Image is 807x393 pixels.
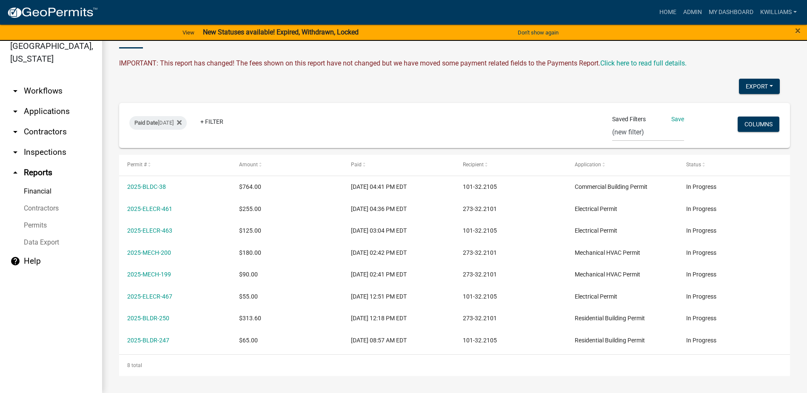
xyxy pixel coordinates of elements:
[686,315,716,322] span: In Progress
[795,26,801,36] button: Close
[203,28,359,36] strong: New Statuses available! Expired, Withdrawn, Locked
[119,58,790,68] div: IMPORTANT: This report has changed! The fees shown on this report have not changed but we have mo...
[10,256,20,266] i: help
[463,337,497,344] span: 101-32.2105
[575,293,617,300] span: Electrical Permit
[575,315,645,322] span: Residential Building Permit
[795,25,801,37] span: ×
[705,4,757,20] a: My Dashboard
[686,205,716,212] span: In Progress
[10,106,20,117] i: arrow_drop_down
[351,336,446,345] div: [DATE] 08:57 AM EDT
[239,205,261,212] span: $255.00
[10,127,20,137] i: arrow_drop_down
[129,116,187,130] div: [DATE]
[127,315,169,322] a: 2025-BLDR-250
[239,162,258,168] span: Amount
[575,227,617,234] span: Electrical Permit
[463,227,497,234] span: 101-32.2105
[463,249,497,256] span: 273-32.2101
[351,248,446,258] div: [DATE] 02:42 PM EDT
[351,270,446,279] div: [DATE] 02:41 PM EDT
[351,226,446,236] div: [DATE] 03:04 PM EDT
[351,162,362,168] span: Paid
[10,147,20,157] i: arrow_drop_down
[612,115,646,124] span: Saved Filters
[127,249,171,256] a: 2025-MECH-200
[179,26,198,40] a: View
[231,155,343,175] datatable-header-cell: Amount
[463,205,497,212] span: 273-32.2101
[127,183,166,190] a: 2025-BLDC-38
[239,293,258,300] span: $55.00
[686,227,716,234] span: In Progress
[239,315,261,322] span: $313.60
[239,271,258,278] span: $90.00
[10,168,20,178] i: arrow_drop_up
[575,337,645,344] span: Residential Building Permit
[678,155,790,175] datatable-header-cell: Status
[739,79,780,94] button: Export
[671,116,684,122] a: Save
[351,204,446,214] div: [DATE] 04:36 PM EDT
[575,271,640,278] span: Mechanical HVAC Permit
[239,337,258,344] span: $65.00
[656,4,680,20] a: Home
[351,292,446,302] div: [DATE] 12:51 PM EDT
[575,183,647,190] span: Commercial Building Permit
[680,4,705,20] a: Admin
[10,86,20,96] i: arrow_drop_down
[463,315,497,322] span: 273-32.2101
[575,162,601,168] span: Application
[463,293,497,300] span: 101-32.2105
[600,59,687,67] wm-modal-confirm: Upcoming Changes to Daily Fees Report
[600,59,687,67] a: Click here to read full details.
[127,293,172,300] a: 2025-ELECR-467
[127,205,172,212] a: 2025-ELECR-461
[686,183,716,190] span: In Progress
[343,155,455,175] datatable-header-cell: Paid
[239,249,261,256] span: $180.00
[686,337,716,344] span: In Progress
[514,26,562,40] button: Don't show again
[463,183,497,190] span: 101-32.2105
[194,114,230,129] a: + Filter
[463,162,484,168] span: Recipient
[686,271,716,278] span: In Progress
[757,4,800,20] a: kwilliams
[686,293,716,300] span: In Progress
[239,227,261,234] span: $125.00
[575,249,640,256] span: Mechanical HVAC Permit
[134,120,158,126] span: Paid Date
[127,227,172,234] a: 2025-ELECR-463
[566,155,678,175] datatable-header-cell: Application
[738,117,779,132] button: Columns
[686,162,701,168] span: Status
[351,182,446,192] div: [DATE] 04:41 PM EDT
[127,271,171,278] a: 2025-MECH-199
[127,162,147,168] span: Permit #
[454,155,566,175] datatable-header-cell: Recipient
[463,271,497,278] span: 273-32.2101
[351,313,446,323] div: [DATE] 12:18 PM EDT
[686,249,716,256] span: In Progress
[119,155,231,175] datatable-header-cell: Permit #
[575,205,617,212] span: Electrical Permit
[119,355,790,376] div: 8 total
[239,183,261,190] span: $764.00
[127,337,169,344] a: 2025-BLDR-247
